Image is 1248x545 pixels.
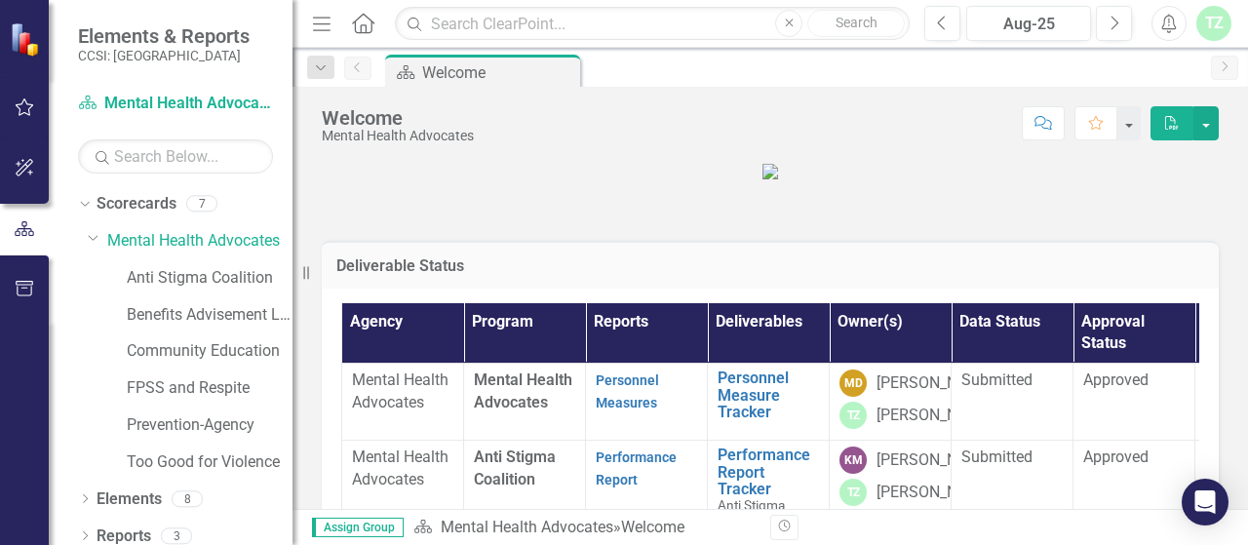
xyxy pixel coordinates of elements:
[708,441,830,534] td: Double-Click to Edit Right Click for Context Menu
[839,447,867,474] div: KM
[107,230,292,253] a: Mental Health Advocates
[78,48,250,63] small: CCSI: [GEOGRAPHIC_DATA]
[1196,6,1231,41] button: TZ
[1182,479,1228,526] div: Open Intercom Messenger
[961,448,1033,466] span: Submitted
[422,60,575,85] div: Welcome
[596,449,677,487] a: Performance Report
[312,518,404,537] span: Assign Group
[186,196,217,213] div: 7
[1083,370,1149,389] span: Approved
[161,527,192,544] div: 3
[877,449,994,472] div: [PERSON_NAME]
[413,517,756,539] div: »
[10,22,44,57] img: ClearPoint Strategy
[97,193,176,215] a: Scorecards
[961,370,1033,389] span: Submitted
[395,7,910,41] input: Search ClearPoint...
[877,482,994,504] div: [PERSON_NAME]
[127,340,292,363] a: Community Education
[718,447,819,498] a: Performance Report Tracker
[474,370,572,411] span: Mental Health Advocates
[1083,448,1149,466] span: Approved
[97,488,162,511] a: Elements
[127,414,292,437] a: Prevention-Agency
[352,370,453,414] p: Mental Health Advocates
[836,15,877,30] span: Search
[322,129,474,143] div: Mental Health Advocates
[877,405,994,427] div: [PERSON_NAME]
[839,370,867,397] div: MD
[621,518,684,536] div: Welcome
[322,107,474,129] div: Welcome
[718,370,819,421] a: Personnel Measure Tracker
[441,518,613,536] a: Mental Health Advocates
[78,24,250,48] span: Elements & Reports
[127,377,292,400] a: FPSS and Respite
[966,6,1091,41] button: Aug-25
[973,13,1084,36] div: Aug-25
[78,93,273,115] a: Mental Health Advocates
[352,447,453,491] p: Mental Health Advocates
[1073,364,1195,441] td: Double-Click to Edit
[807,10,905,37] button: Search
[127,304,292,327] a: Benefits Advisement Legal
[127,451,292,474] a: Too Good for Violence
[127,267,292,290] a: Anti Stigma Coalition
[839,479,867,506] div: TZ
[596,372,659,410] a: Personnel Measures
[952,364,1073,441] td: Double-Click to Edit
[839,402,867,429] div: TZ
[1073,441,1195,534] td: Double-Click to Edit
[762,164,778,179] img: MHA%20logo%20%201.png
[172,490,203,507] div: 8
[877,372,994,395] div: [PERSON_NAME]
[474,448,556,488] span: Anti Stigma Coalition
[78,139,273,174] input: Search Below...
[952,441,1073,534] td: Double-Click to Edit
[336,257,1204,275] h3: Deliverable Status
[718,497,785,527] span: Anti Stigma Coalition
[708,364,830,441] td: Double-Click to Edit Right Click for Context Menu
